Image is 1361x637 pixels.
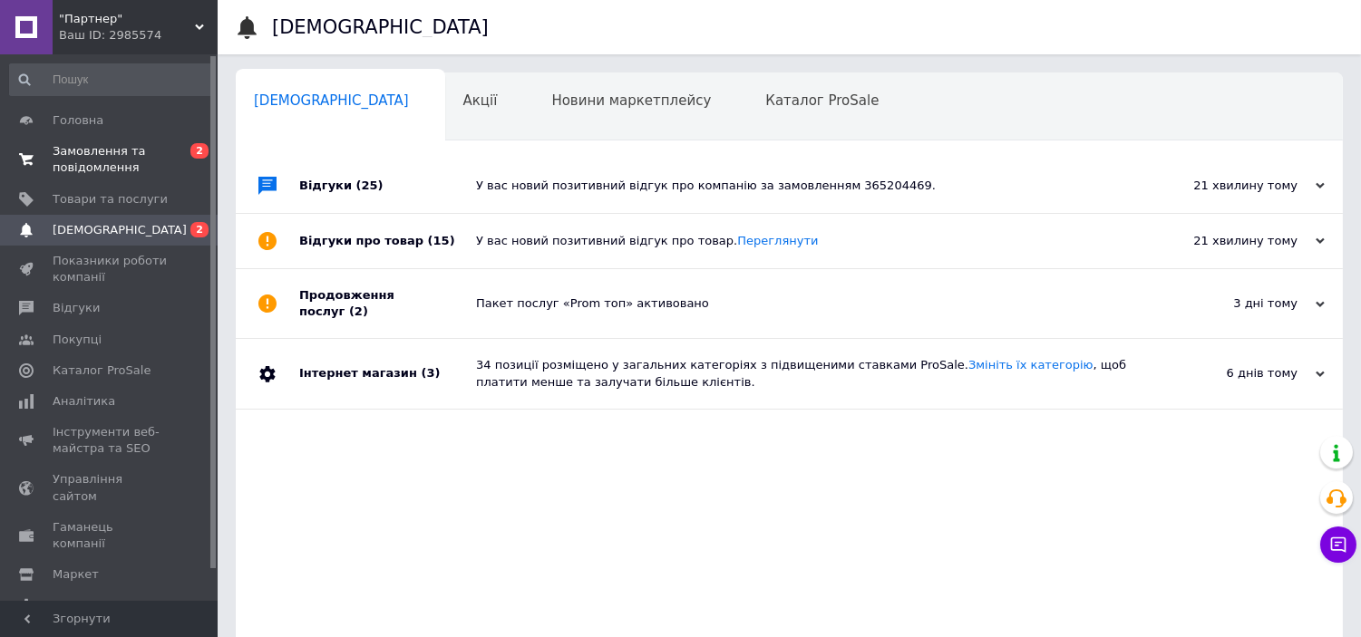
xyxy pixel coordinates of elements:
[272,16,489,38] h1: [DEMOGRAPHIC_DATA]
[737,234,818,247] a: Переглянути
[551,92,711,109] span: Новини маркетплейсу
[190,222,209,237] span: 2
[53,566,99,583] span: Маркет
[53,191,168,208] span: Товари та послуги
[53,300,100,316] span: Відгуки
[53,332,102,348] span: Покупці
[765,92,879,109] span: Каталог ProSale
[476,357,1143,390] div: 34 позиції розміщено у загальних категоріях з підвищеними ставками ProSale. , щоб платити менше т...
[1143,233,1325,249] div: 21 хвилину тому
[53,471,168,504] span: Управління сайтом
[428,234,455,247] span: (15)
[53,424,168,457] span: Інструменти веб-майстра та SEO
[1143,178,1325,194] div: 21 хвилину тому
[59,27,218,43] div: Ваш ID: 2985574
[53,143,168,176] span: Замовлення та повідомлення
[299,269,476,338] div: Продовження послуг
[1320,526,1356,563] button: Чат з покупцем
[53,362,151,379] span: Каталог ProSale
[299,214,476,268] div: Відгуки про товар
[476,178,1143,194] div: У вас новий позитивний відгук про компанію за замовленням 365204469.
[476,295,1143,312] div: Пакет послуг «Prom топ» активовано
[968,358,1094,372] a: Змініть їх категорію
[53,222,187,238] span: [DEMOGRAPHIC_DATA]
[190,143,209,159] span: 2
[356,179,384,192] span: (25)
[53,253,168,285] span: Показники роботи компанії
[53,112,103,129] span: Головна
[421,366,440,380] span: (3)
[9,63,214,96] input: Пошук
[349,304,368,318] span: (2)
[476,233,1143,249] div: У вас новий позитивний відгук про товар.
[53,519,168,552] span: Гаманець компанії
[1143,365,1325,381] div: 6 днів тому
[299,159,476,213] div: Відгуки
[299,339,476,408] div: Інтернет магазин
[53,597,145,613] span: Налаштування
[254,92,409,109] span: [DEMOGRAPHIC_DATA]
[1143,295,1325,312] div: 3 дні тому
[53,393,115,410] span: Аналітика
[463,92,498,109] span: Акції
[59,11,195,27] span: "Партнер"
